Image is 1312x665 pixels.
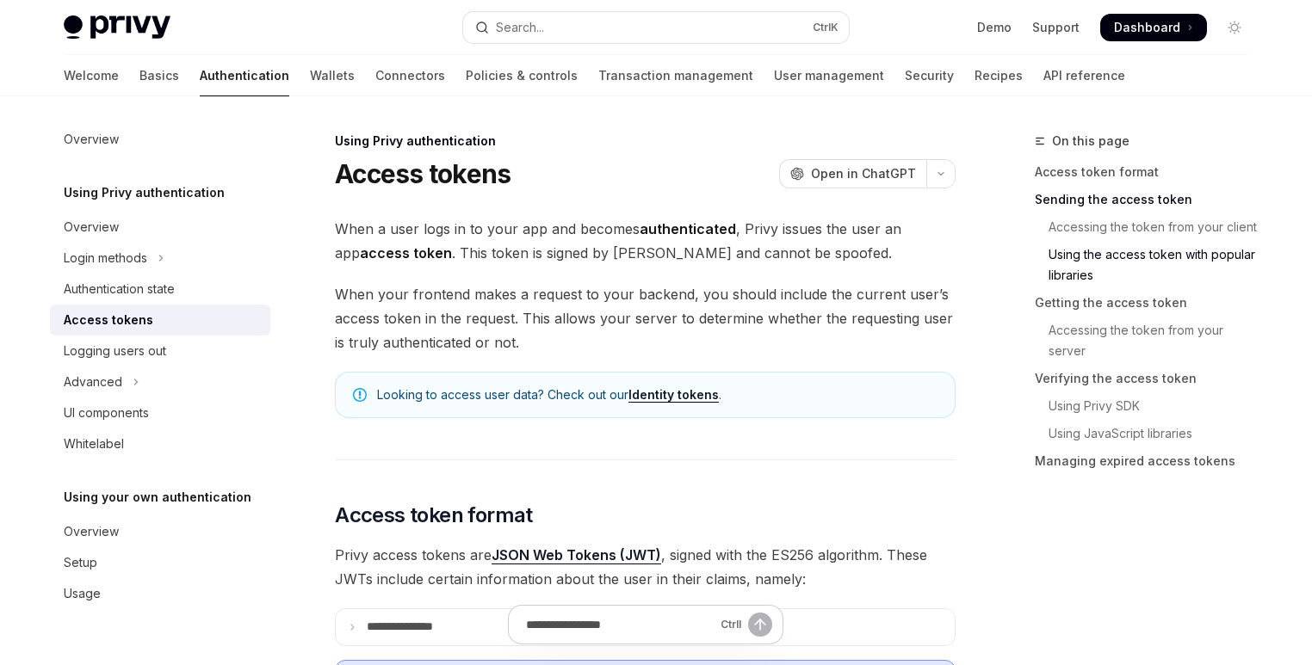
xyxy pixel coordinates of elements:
button: Toggle Login methods section [50,243,270,274]
button: Open search [463,12,849,43]
a: Using Privy SDK [1035,392,1262,420]
div: Authentication state [64,279,175,299]
div: Access tokens [64,310,153,330]
button: Send message [748,613,772,637]
div: Overview [64,129,119,150]
div: Overview [64,521,119,542]
div: Search... [496,17,544,38]
a: Authentication state [50,274,270,305]
span: On this page [1052,131,1129,151]
span: Dashboard [1114,19,1180,36]
h5: Using Privy authentication [64,182,225,203]
a: Identity tokens [628,387,719,403]
button: Toggle Advanced section [50,366,270,397]
span: Privy access tokens are , signed with the ES256 algorithm. These JWTs include certain information... [335,543,956,591]
span: Looking to access user data? Check out our . [377,386,938,403]
strong: access token [360,244,452,262]
a: Dashboard [1100,14,1207,41]
div: UI components [64,403,149,423]
a: Support [1032,19,1080,36]
img: light logo [64,15,170,40]
a: Overview [50,516,270,547]
div: Setup [64,552,97,573]
a: Overview [50,124,270,155]
span: When a user logs in to your app and becomes , Privy issues the user an app . This token is signed... [335,217,956,265]
a: Using the access token with popular libraries [1035,241,1262,289]
a: Whitelabel [50,428,270,459]
strong: authenticated [640,220,736,237]
div: Overview [64,217,119,237]
svg: Note [353,388,367,402]
a: Welcome [64,55,119,96]
button: Open in ChatGPT [779,159,926,188]
a: Access token format [1035,158,1262,186]
a: Setup [50,547,270,578]
span: Ctrl K [813,21,839,34]
a: Security [905,55,954,96]
a: Demo [977,19,1012,36]
div: Using Privy authentication [335,132,956,150]
a: Wallets [310,55,355,96]
a: Sending the access token [1035,186,1262,213]
a: User management [774,55,884,96]
a: UI components [50,397,270,428]
input: Ask a question... [526,606,714,643]
a: Authentication [200,55,289,96]
a: Logging users out [50,336,270,366]
a: API reference [1043,55,1125,96]
a: Transaction management [598,55,753,96]
a: Basics [139,55,179,96]
div: Login methods [64,248,147,268]
a: Connectors [375,55,445,96]
span: Access token format [335,502,533,529]
div: Logging users out [64,341,166,361]
div: Whitelabel [64,434,124,454]
h1: Access tokens [335,158,511,189]
div: Usage [64,583,101,604]
a: Overview [50,212,270,243]
a: Using JavaScript libraries [1035,420,1262,447]
a: Accessing the token from your client [1035,213,1262,241]
a: Recipes [975,55,1023,96]
a: JSON Web Tokens (JWT) [492,546,661,564]
span: When your frontend makes a request to your backend, you should include the current user’s access ... [335,282,956,354]
button: Toggle dark mode [1221,14,1248,41]
h5: Using your own authentication [64,487,251,508]
a: Getting the access token [1035,289,1262,317]
a: Access tokens [50,305,270,336]
div: Advanced [64,372,122,392]
a: Accessing the token from your server [1035,317,1262,365]
a: Policies & controls [466,55,578,96]
a: Managing expired access tokens [1035,447,1262,475]
a: Usage [50,578,270,609]
a: Verifying the access token [1035,365,1262,392]
span: Open in ChatGPT [811,165,916,182]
